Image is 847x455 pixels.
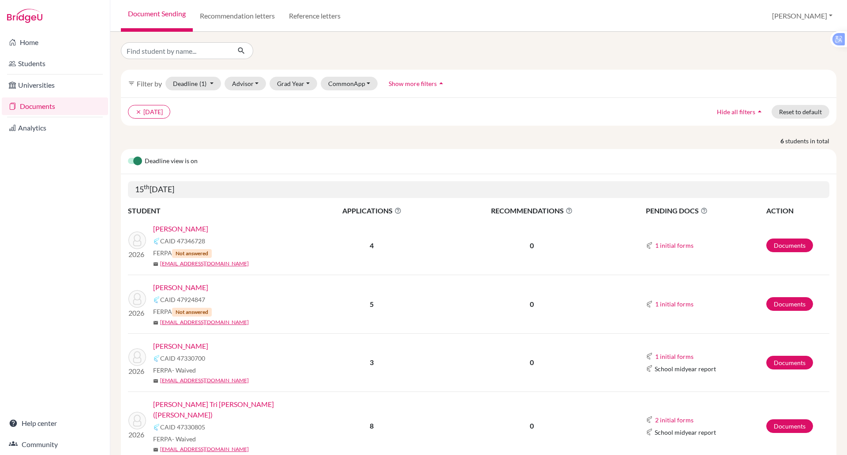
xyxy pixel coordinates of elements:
span: mail [153,378,158,384]
p: 2026 [128,366,146,377]
p: 2026 [128,429,146,440]
p: 2026 [128,249,146,260]
button: 1 initial forms [655,351,694,362]
a: [PERSON_NAME] [153,224,208,234]
span: mail [153,447,158,452]
i: clear [135,109,142,115]
a: [EMAIL_ADDRESS][DOMAIN_NAME] [160,260,249,268]
img: Common App logo [646,242,653,249]
a: Home [2,34,108,51]
img: Common App logo [646,365,653,372]
button: Hide all filtersarrow_drop_up [709,105,772,119]
span: FERPA [153,248,212,258]
img: Common App logo [646,429,653,436]
span: FERPA [153,365,196,375]
img: Park, Isabella [128,348,146,366]
b: 4 [370,241,374,250]
span: Not answered [172,308,212,317]
span: FERPA [153,434,196,444]
th: ACTION [766,205,829,216]
b: 8 [370,421,374,430]
b: 5 [370,300,374,308]
span: RECOMMENDATIONS [440,205,624,216]
span: mail [153,320,158,325]
a: Documents [766,419,813,433]
span: Deadline view is on [145,156,198,167]
a: [PERSON_NAME] [153,282,208,293]
th: STUDENT [128,205,304,216]
a: Documents [766,356,813,369]
a: Help center [2,414,108,432]
span: FERPA [153,307,212,317]
p: 0 [440,357,624,368]
button: Reset to default [772,105,829,119]
sup: th [144,183,150,190]
b: 3 [370,358,374,366]
button: Show more filtersarrow_drop_up [381,77,453,90]
button: [PERSON_NAME] [768,7,836,24]
img: Bridge-U [7,9,42,23]
img: Nguyen, Ryan [128,290,146,308]
a: [EMAIL_ADDRESS][DOMAIN_NAME] [160,377,249,384]
i: filter_list [128,80,135,87]
a: [EMAIL_ADDRESS][DOMAIN_NAME] [160,318,249,326]
p: 0 [440,240,624,251]
span: Filter by [137,79,162,88]
a: Students [2,55,108,72]
img: Common App logo [153,424,160,431]
a: Universities [2,76,108,94]
a: Documents [766,239,813,252]
img: Common App logo [646,353,653,360]
i: arrow_drop_up [437,79,446,88]
h5: 15 [DATE] [128,181,829,198]
button: 1 initial forms [655,240,694,250]
span: School midyear report [655,364,716,373]
span: CAID 47330700 [160,354,205,363]
p: 2026 [128,308,146,318]
p: 0 [440,299,624,310]
span: CAID 47924847 [160,295,205,304]
button: CommonApp [321,77,378,90]
span: CAID 47346728 [160,236,205,246]
img: Lee, EunBin [128,231,146,249]
span: School midyear report [655,428,716,437]
input: Find student by name... [121,42,230,59]
a: Analytics [2,119,108,137]
span: Show more filters [389,80,437,87]
img: Common App logo [646,301,653,308]
span: mail [153,261,158,267]
span: PENDING DOCS [646,205,765,216]
a: [PERSON_NAME] [153,341,208,351]
a: [PERSON_NAME] Tri [PERSON_NAME] ([PERSON_NAME]) [153,399,311,420]
img: Common App logo [153,238,160,245]
button: 1 initial forms [655,299,694,309]
span: CAID 47330805 [160,422,205,432]
button: 2 initial forms [655,415,694,425]
img: Common App logo [153,296,160,303]
span: students in total [785,136,836,145]
img: Common App logo [646,416,653,423]
button: Deadline(1) [165,77,221,90]
a: Community [2,436,108,453]
p: 0 [440,421,624,431]
span: - Waived [172,366,196,374]
a: [EMAIL_ADDRESS][DOMAIN_NAME] [160,445,249,453]
span: Hide all filters [717,108,755,116]
span: - Waived [172,435,196,443]
img: Diep, Vuong Tri Nhan (Alex) [128,412,146,429]
a: Documents [2,97,108,115]
span: APPLICATIONS [305,205,439,216]
img: Common App logo [153,355,160,362]
button: Grad Year [270,77,317,90]
strong: 6 [780,136,785,145]
span: Not answered [172,249,212,258]
i: arrow_drop_up [755,107,764,116]
button: clear[DATE] [128,105,170,119]
span: (1) [199,80,206,87]
button: Advisor [225,77,266,90]
a: Documents [766,297,813,311]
